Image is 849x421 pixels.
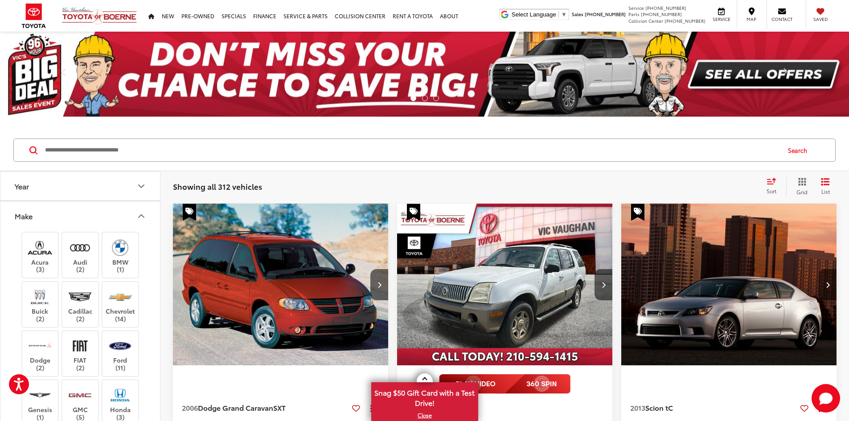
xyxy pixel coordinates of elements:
[407,204,420,221] span: Special
[664,17,705,24] span: [PHONE_NUMBER]
[173,181,262,192] span: Showing all 312 vehicles
[198,402,273,413] span: Dodge Grand Caravan
[439,374,570,394] img: full motion video
[28,335,52,356] img: Vic Vaughan Toyota of Boerne in Boerne, TX)
[62,286,98,323] label: Cadillac (2)
[22,286,58,323] label: Buick (2)
[22,335,58,372] label: Dodge (2)
[814,177,837,195] button: List View
[621,204,837,365] div: 2013 Scion tC Base 0
[103,286,139,323] label: Chevrolet (14)
[136,181,147,192] div: Year
[630,402,645,413] span: 2013
[28,237,52,258] img: Vic Vaughan Toyota of Boerne in Boerne, TX)
[103,335,139,372] label: Ford (11)
[561,11,567,18] span: ▼
[645,402,673,413] span: Scion tC
[397,204,613,365] div: 2002 Mercury Mountaineer Base 114 WB 0
[812,384,840,413] svg: Start Chat
[68,237,92,258] img: Vic Vaughan Toyota of Boerne in Boerne, TX)
[108,384,132,405] img: Vic Vaughan Toyota of Boerne in Boerne, TX)
[15,182,29,190] div: Year
[22,384,58,421] label: Genesis (1)
[771,16,792,22] span: Contact
[397,204,613,365] a: 2002 Mercury Mountaineer Base 114 WB2002 Mercury Mountaineer Base 114 WB2002 Mercury Mountaineer ...
[22,237,58,273] label: Acura (3)
[711,16,731,22] span: Service
[558,11,559,18] span: ​
[819,269,837,300] button: Next image
[821,188,830,195] span: List
[372,383,477,410] span: Snag $50 Gift Card with a Test Drive!
[641,11,682,17] span: [PHONE_NUMBER]
[779,139,820,161] button: Search
[585,11,626,17] span: [PHONE_NUMBER]
[62,335,98,372] label: FIAT (2)
[103,237,139,273] label: BMW (1)
[811,16,830,22] span: Saved
[742,16,761,22] span: Map
[370,269,388,300] button: Next image
[786,177,814,195] button: Grid View
[0,172,161,200] button: YearYear
[172,204,389,365] div: 2006 Dodge Grand Caravan SXT 0
[628,4,644,11] span: Service
[108,335,132,356] img: Vic Vaughan Toyota of Boerne in Boerne, TX)
[595,269,612,300] button: Next image
[572,11,583,17] span: Sales
[62,7,137,25] img: Vic Vaughan Toyota of Boerne
[812,384,840,413] button: Toggle Chat Window
[62,384,98,421] label: GMC (5)
[762,177,786,195] button: Select sort value
[103,384,139,421] label: Honda (3)
[512,11,567,18] a: Select Language​
[183,204,196,221] span: Special
[172,204,389,366] img: 2006 Dodge Grand Caravan SXT
[796,188,808,196] span: Grid
[68,335,92,356] img: Vic Vaughan Toyota of Boerne in Boerne, TX)
[512,11,556,18] span: Select Language
[182,402,198,413] span: 2006
[15,212,33,220] div: Make
[631,204,644,221] span: Special
[68,286,92,307] img: Vic Vaughan Toyota of Boerne in Boerne, TX)
[28,286,52,307] img: Vic Vaughan Toyota of Boerne in Boerne, TX)
[108,286,132,307] img: Vic Vaughan Toyota of Boerne in Boerne, TX)
[182,403,349,413] a: 2006Dodge Grand CaravanSXT
[397,204,613,366] img: 2002 Mercury Mountaineer Base 114 WB
[364,400,379,416] button: Actions
[621,204,837,366] img: 2013 Scion tC Base
[62,237,98,273] label: Audi (2)
[136,211,147,221] div: Make
[68,384,92,405] img: Vic Vaughan Toyota of Boerne in Boerne, TX)
[273,402,286,413] span: SXT
[28,384,52,405] img: Vic Vaughan Toyota of Boerne in Boerne, TX)
[621,204,837,365] a: 2013 Scion tC Base2013 Scion tC Base2013 Scion tC Base2013 Scion tC Base
[630,403,797,413] a: 2013Scion tC
[628,11,640,17] span: Parts
[0,201,161,230] button: MakeMake
[172,204,389,365] a: 2006 Dodge Grand Caravan SXT2006 Dodge Grand Caravan SXT2006 Dodge Grand Caravan SXT2006 Dodge Gr...
[767,187,776,195] span: Sort
[370,405,372,412] span: dropdown dots
[108,237,132,258] img: Vic Vaughan Toyota of Boerne in Boerne, TX)
[645,4,686,11] span: [PHONE_NUMBER]
[44,139,779,161] input: Search by Make, Model, or Keyword
[628,17,663,24] span: Collision Center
